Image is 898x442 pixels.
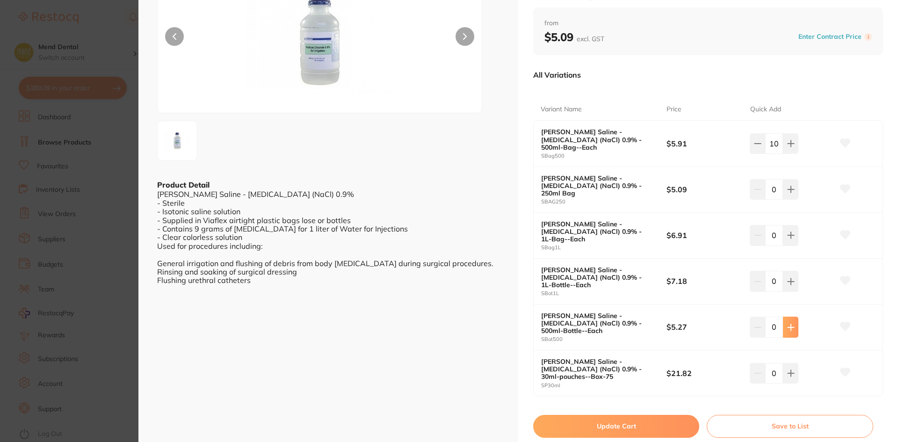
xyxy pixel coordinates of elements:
b: $21.82 [666,368,742,378]
b: Product Detail [157,180,210,189]
small: SBag1L [541,245,666,251]
small: SBag500 [541,153,666,159]
label: i [864,33,872,41]
div: [PERSON_NAME] Saline - [MEDICAL_DATA] (NaCl) 0.9% - Sterile - Isotonic saline solution - Supplied... [157,190,500,293]
span: excl. GST [577,35,604,43]
span: from [544,19,872,28]
b: [PERSON_NAME] Saline - [MEDICAL_DATA] (NaCl) 0.9% - 1L-Bag--Each [541,220,654,243]
button: Enter Contract Price [796,32,864,41]
p: Quick Add [750,105,781,114]
small: SBot500 [541,336,666,342]
small: SBAG250 [541,199,666,205]
p: All Variations [533,70,581,80]
b: $6.91 [666,230,742,240]
b: [PERSON_NAME] Saline - [MEDICAL_DATA] (NaCl) 0.9% - 30ml-pouches--Box-75 [541,358,654,380]
img: ZWc [160,124,194,158]
small: SP30ml [541,383,666,389]
button: Save to List [707,415,873,437]
button: Update Cart [533,415,699,437]
b: [PERSON_NAME] Saline - [MEDICAL_DATA] (NaCl) 0.9% - 500ml-Bottle--Each [541,312,654,334]
p: Variant Name [541,105,582,114]
b: [PERSON_NAME] Saline - [MEDICAL_DATA] (NaCl) 0.9% - 250ml Bag [541,174,654,197]
b: $5.91 [666,138,742,149]
b: [PERSON_NAME] Saline - [MEDICAL_DATA] (NaCl) 0.9% - 500ml-Bag--Each [541,128,654,151]
p: Price [666,105,681,114]
b: $5.09 [544,30,604,44]
b: $5.09 [666,184,742,195]
small: SBot1L [541,290,666,297]
b: $5.27 [666,322,742,332]
b: [PERSON_NAME] Saline - [MEDICAL_DATA] (NaCl) 0.9% - 1L-Bottle--Each [541,266,654,289]
b: $7.18 [666,276,742,286]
